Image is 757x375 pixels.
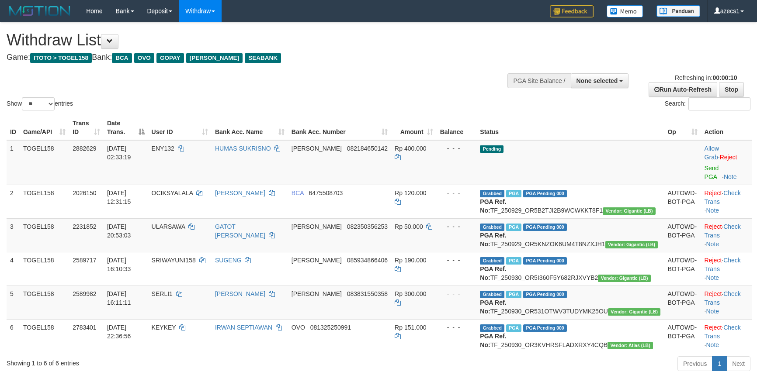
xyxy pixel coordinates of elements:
input: Search: [688,97,750,110]
span: 2231852 [73,223,97,230]
b: PGA Ref. No: [480,265,506,281]
a: SUGENG [215,257,242,264]
span: OVO [134,53,154,63]
span: PGA Pending [523,257,567,265]
th: Balance [437,115,477,140]
span: Refreshing in: [675,74,737,81]
span: 2783401 [73,324,97,331]
td: 6 [7,319,20,353]
div: PGA Site Balance / [507,73,570,88]
strong: 00:00:10 [712,74,737,81]
span: Vendor URL: https://dashboard.q2checkout.com/secure [605,241,658,248]
div: - - - [440,289,473,298]
td: AUTOWD-BOT-PGA [664,218,701,252]
span: 2882629 [73,145,97,152]
th: Op: activate to sort column ascending [664,115,701,140]
td: · · [701,252,752,286]
a: Next [726,356,750,371]
span: BCA [292,189,304,196]
td: TF_250930_OR531OTWV3TUDYMK25OU [476,286,664,319]
td: TOGEL158 [20,319,69,353]
a: Stop [719,82,744,97]
td: AUTOWD-BOT-PGA [664,185,701,218]
span: Grabbed [480,324,504,332]
td: 3 [7,218,20,252]
span: ENY132 [152,145,174,152]
a: HUMAS SUKRISNO [215,145,271,152]
span: Grabbed [480,190,504,197]
a: [PERSON_NAME] [215,189,265,196]
img: Button%20Memo.svg [607,5,643,17]
a: Check Trans [705,257,741,272]
span: Marked by azecs1 [506,224,521,231]
span: None selected [576,77,618,84]
span: [DATE] 12:31:15 [107,189,131,205]
a: Reject [705,257,722,264]
div: - - - [440,189,473,197]
td: 2 [7,185,20,218]
span: Vendor URL: https://dashboard.q2checkout.com/secure [598,275,651,282]
span: Grabbed [480,291,504,298]
span: Copy 083831550358 to clipboard [347,290,388,297]
span: [PERSON_NAME] [292,257,342,264]
span: Copy 082184650142 to clipboard [347,145,388,152]
a: Check Trans [705,189,741,205]
a: Check Trans [705,223,741,239]
span: Marked by azecs1 [506,291,521,298]
span: PGA Pending [523,324,567,332]
a: Note [706,308,719,315]
a: Reject [705,189,722,196]
div: Showing 1 to 6 of 6 entries [7,355,309,368]
span: [PERSON_NAME] [292,223,342,230]
span: [PERSON_NAME] [292,290,342,297]
span: BCA [112,53,132,63]
span: 2589982 [73,290,97,297]
span: OCIKSYALALA [152,189,193,196]
th: Status [476,115,664,140]
span: ULARSAWA [152,223,185,230]
span: ITOTO > TOGEL158 [30,53,92,63]
th: Date Trans.: activate to sort column descending [104,115,148,140]
b: PGA Ref. No: [480,333,506,348]
span: KEYKEY [152,324,176,331]
span: [PERSON_NAME] [186,53,243,63]
th: Amount: activate to sort column ascending [391,115,436,140]
a: Previous [677,356,712,371]
td: TF_250929_OR5B2TJI2B9WCWKKT8F1 [476,185,664,218]
span: Vendor URL: https://dashboard.q2checkout.com/secure [603,207,656,215]
td: · · [701,185,752,218]
span: Copy 085934866406 to clipboard [347,257,388,264]
a: Note [706,274,719,281]
span: PGA Pending [523,291,567,298]
span: Grabbed [480,224,504,231]
a: GATOT [PERSON_NAME] [215,223,265,239]
a: Note [706,341,719,348]
span: Marked by azecs1 [506,257,521,265]
span: [PERSON_NAME] [292,145,342,152]
span: SERLI1 [152,290,173,297]
h4: Game: Bank: [7,53,496,62]
a: Note [706,207,719,214]
span: Copy 081325250991 to clipboard [310,324,351,331]
td: · · [701,286,752,319]
th: Bank Acc. Name: activate to sort column ascending [212,115,288,140]
a: Send PGA [705,165,719,180]
a: [PERSON_NAME] [215,290,265,297]
th: User ID: activate to sort column ascending [148,115,212,140]
th: ID [7,115,20,140]
a: 1 [712,356,727,371]
span: Grabbed [480,257,504,265]
td: 5 [7,286,20,319]
label: Show entries [7,97,73,110]
div: - - - [440,323,473,332]
td: AUTOWD-BOT-PGA [664,252,701,286]
td: TF_250929_OR5KNZOK6UM4T8NZXJH1 [476,218,664,252]
span: OVO [292,324,305,331]
td: 1 [7,140,20,185]
td: · · [701,319,752,353]
td: TOGEL158 [20,286,69,319]
td: TOGEL158 [20,140,69,185]
a: Run Auto-Refresh [649,82,717,97]
td: TOGEL158 [20,218,69,252]
span: SRIWAYUNI158 [152,257,196,264]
